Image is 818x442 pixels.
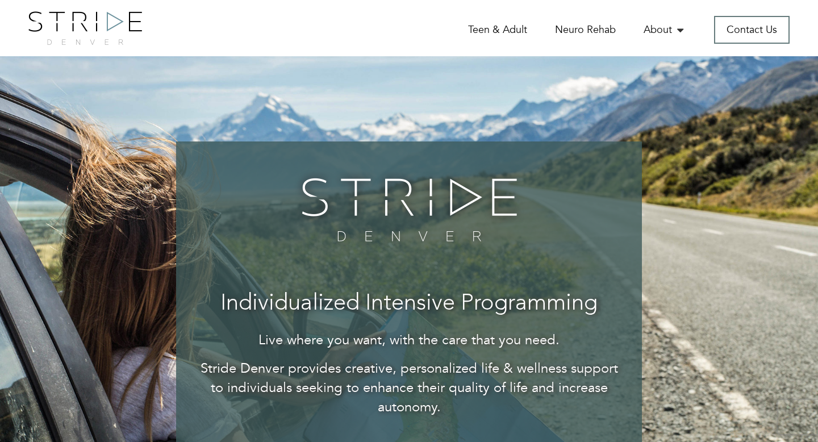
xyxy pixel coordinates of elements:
a: Neuro Rehab [555,23,616,37]
a: Teen & Adult [468,23,527,37]
p: Stride Denver provides creative, personalized life & wellness support to individuals seeking to e... [199,359,619,418]
img: logo.png [28,11,142,45]
h3: Individualized Intensive Programming [199,291,619,316]
img: banner-logo.png [294,170,524,249]
p: Live where you want, with the care that you need. [199,331,619,350]
a: Contact Us [714,16,790,44]
a: About [644,23,686,37]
